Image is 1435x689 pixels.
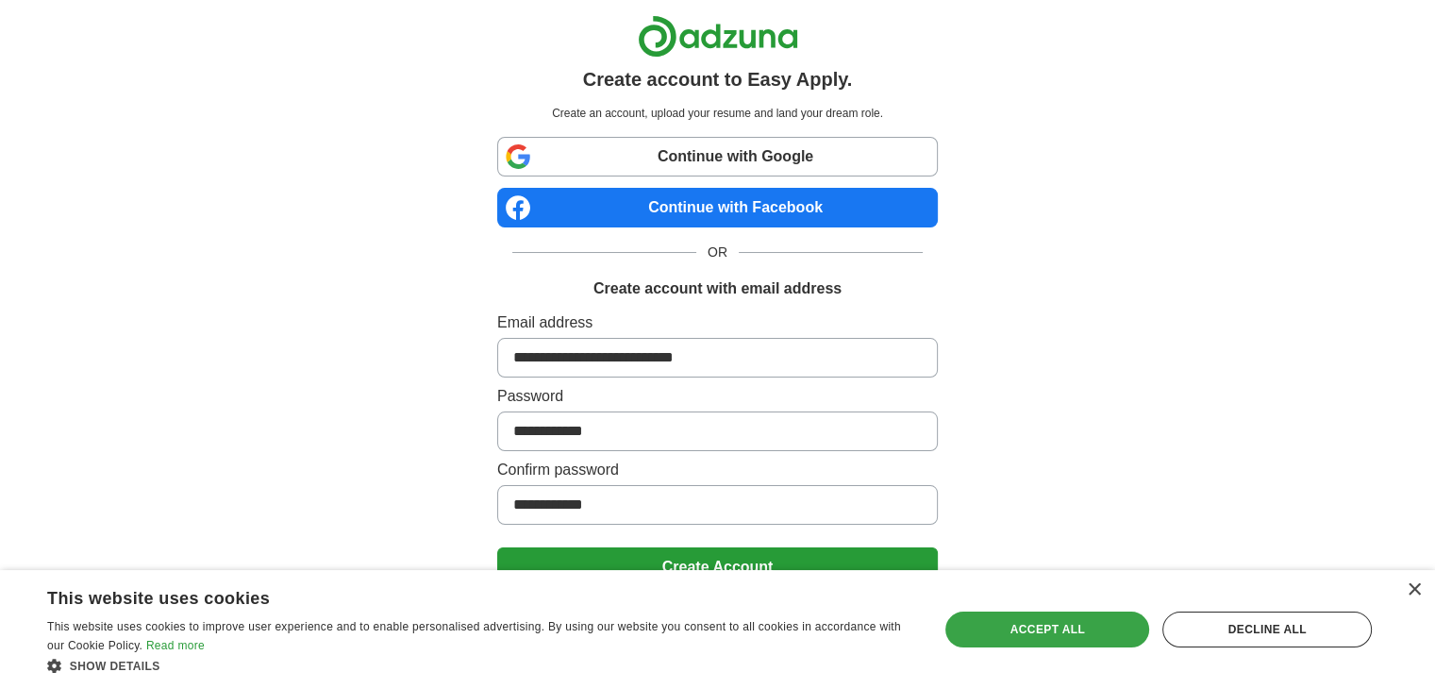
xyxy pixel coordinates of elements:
span: This website uses cookies to improve user experience and to enable personalised advertising. By u... [47,620,901,652]
p: Create an account, upload your resume and land your dream role. [501,105,934,122]
a: Continue with Google [497,137,938,176]
div: Accept all [945,612,1149,647]
div: Show details [47,656,912,675]
button: Create Account [497,547,938,587]
div: Close [1407,583,1421,597]
div: Decline all [1162,612,1372,647]
div: This website uses cookies [47,581,865,610]
h1: Create account with email address [593,277,842,300]
h1: Create account to Easy Apply. [583,65,853,93]
span: OR [696,243,739,262]
img: Adzuna logo [638,15,798,58]
span: Show details [70,660,160,673]
label: Email address [497,311,938,334]
label: Confirm password [497,459,938,481]
label: Password [497,385,938,408]
a: Read more, opens a new window [146,639,205,652]
a: Continue with Facebook [497,188,938,227]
